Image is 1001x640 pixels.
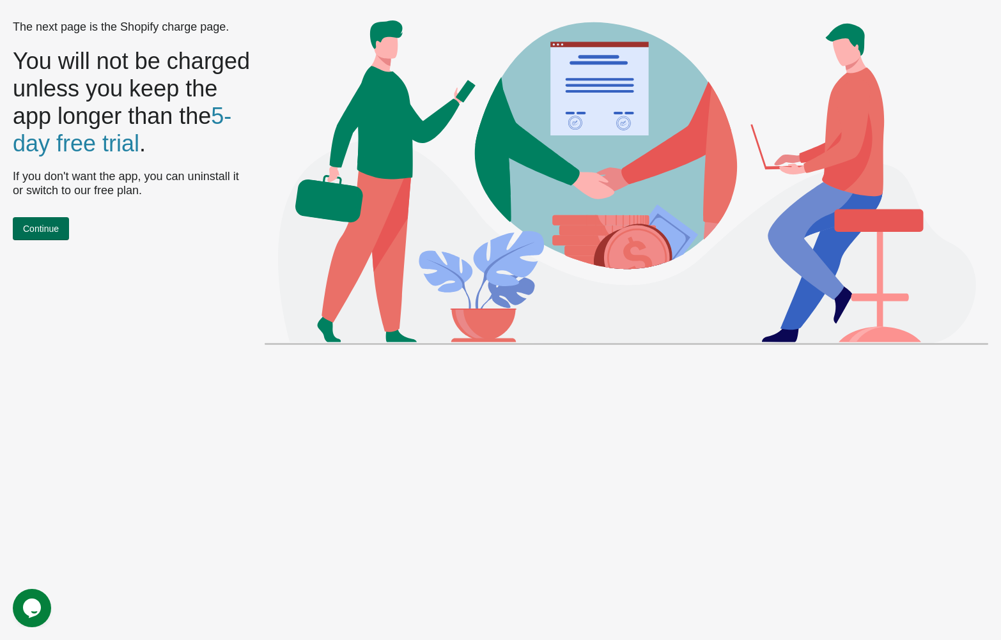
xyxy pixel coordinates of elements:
p: The next page is the Shopify charge page. [13,20,252,34]
span: Continue [23,224,59,234]
span: 5-day free trial [13,103,231,156]
p: You will not be charged unless you keep the app longer than the . [13,47,252,158]
iframe: chat widget [13,589,54,627]
p: If you don't want the app, you can uninstall it or switch to our free plan. [13,170,252,197]
button: Continue [13,217,69,240]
